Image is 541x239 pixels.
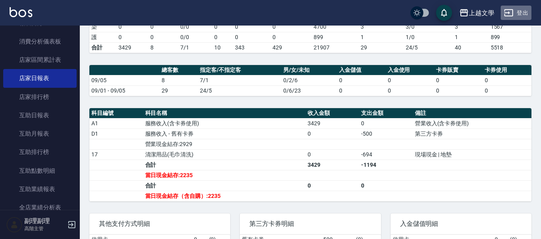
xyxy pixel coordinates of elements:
[306,108,359,119] th: 收入金額
[6,217,22,233] img: Person
[3,88,77,106] a: 店家排行榜
[24,225,65,232] p: 高階主管
[359,32,404,42] td: 1
[212,42,233,53] td: 10
[178,32,212,42] td: 0 / 0
[434,75,483,85] td: 0
[143,191,306,201] td: 當日現金結存（含自購）:2235
[413,149,531,160] td: 現場現金 | 地墊
[160,75,198,85] td: 8
[306,128,359,139] td: 0
[386,65,434,75] th: 入金使用
[89,108,531,201] table: a dense table
[483,75,531,85] td: 0
[270,22,312,32] td: 0
[386,75,434,85] td: 0
[281,75,337,85] td: 0/2/6
[160,85,198,96] td: 29
[404,22,453,32] td: 3 / 0
[3,162,77,180] a: 互助點數明細
[143,170,306,180] td: 當日現金結存:2235
[404,32,453,42] td: 1 / 0
[89,42,116,53] td: 合計
[89,85,160,96] td: 09/01 - 09/05
[143,108,306,119] th: 科目名稱
[233,22,270,32] td: 0
[198,85,281,96] td: 24/5
[89,22,116,32] td: 染
[178,42,212,53] td: 7/1
[143,139,306,149] td: 營業現金結存:2929
[233,32,270,42] td: 0
[337,85,386,96] td: 0
[3,69,77,87] a: 店家日報表
[148,42,179,53] td: 8
[337,65,386,75] th: 入金儲值
[483,85,531,96] td: 0
[178,22,212,32] td: 0 / 0
[270,32,312,42] td: 0
[89,118,143,128] td: A1
[281,85,337,96] td: 0/6/23
[337,75,386,85] td: 0
[3,198,77,217] a: 全店業績分析表
[143,128,306,139] td: 服務收入 - 舊有卡券
[99,220,221,228] span: 其他支付方式明細
[456,5,498,21] button: 上越文學
[143,160,306,170] td: 合計
[413,118,531,128] td: 營業收入(含卡券使用)
[453,22,489,32] td: 3
[436,5,452,21] button: save
[148,22,179,32] td: 0
[312,32,359,42] td: 899
[359,118,413,128] td: 0
[469,8,494,18] div: 上越文學
[434,85,483,96] td: 0
[143,149,306,160] td: 清潔用品(毛巾清洗)
[198,65,281,75] th: 指定客/不指定客
[306,180,359,191] td: 0
[312,22,359,32] td: 4700
[116,22,148,32] td: 0
[89,128,143,139] td: D1
[3,32,77,51] a: 消費分析儀表板
[359,160,413,170] td: -1194
[3,180,77,198] a: 互助業績報表
[160,65,198,75] th: 總客數
[198,75,281,85] td: 7/1
[3,143,77,161] a: 互助排行榜
[89,108,143,119] th: 科目編號
[212,22,233,32] td: 0
[3,124,77,143] a: 互助月報表
[359,22,404,32] td: 3
[359,42,404,53] td: 29
[413,128,531,139] td: 第三方卡券
[116,32,148,42] td: 0
[212,32,233,42] td: 0
[413,108,531,119] th: 備註
[434,65,483,75] th: 卡券販賣
[386,85,434,96] td: 0
[89,65,531,96] table: a dense table
[89,75,160,85] td: 09/05
[89,32,116,42] td: 護
[453,42,489,53] td: 40
[453,32,489,42] td: 1
[312,42,359,53] td: 21907
[400,220,522,228] span: 入金儲值明細
[281,65,337,75] th: 男/女/未知
[404,42,453,53] td: 24/5
[359,180,413,191] td: 0
[249,220,371,228] span: 第三方卡券明細
[359,149,413,160] td: -694
[3,51,77,69] a: 店家區間累計表
[89,149,143,160] td: 17
[233,42,270,53] td: 343
[359,128,413,139] td: -500
[143,180,306,191] td: 合計
[270,42,312,53] td: 429
[24,217,65,225] h5: 副理副理
[116,42,148,53] td: 3429
[10,7,32,17] img: Logo
[306,160,359,170] td: 3429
